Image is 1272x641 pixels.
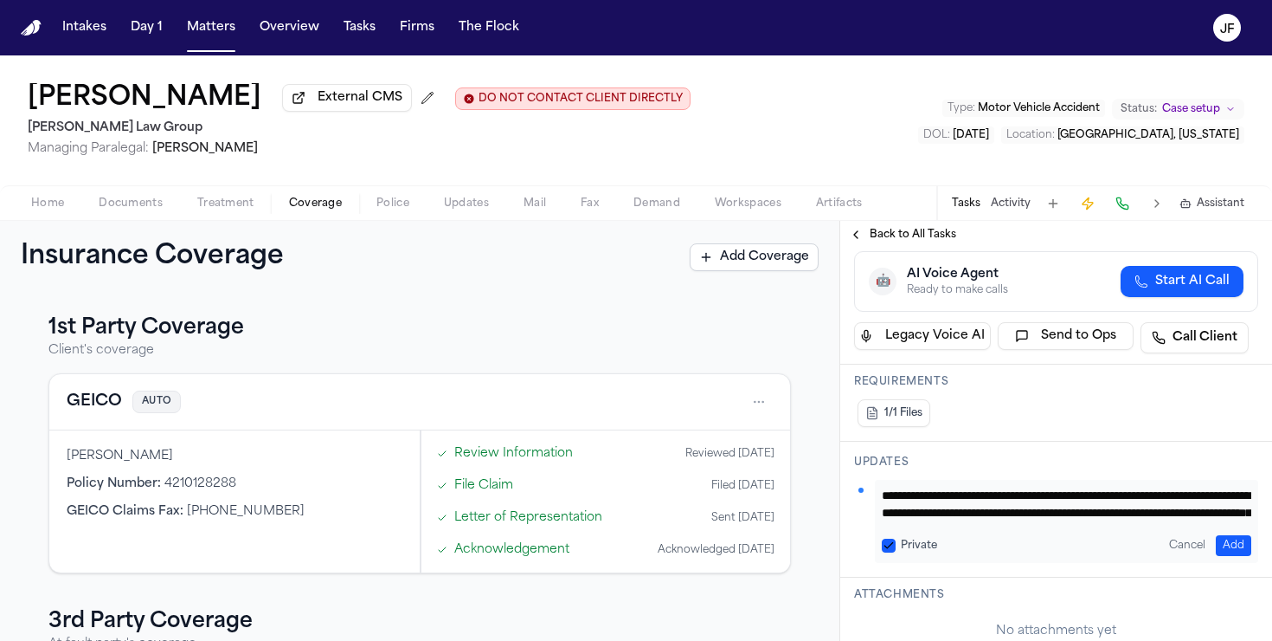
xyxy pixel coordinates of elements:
button: Make a Call [1110,191,1134,216]
button: Firms [393,12,441,43]
span: [PERSON_NAME] [152,142,258,155]
h1: [PERSON_NAME] [28,83,261,114]
span: 1/1 Files [884,406,922,420]
div: [PERSON_NAME] [67,448,402,465]
span: Updates [444,197,489,210]
div: Acknowledged [DATE] [658,543,774,557]
button: The Flock [452,12,526,43]
button: Add [1216,535,1251,556]
span: Type : [948,103,975,113]
button: Edit DOL: 2025-03-31 [918,126,994,144]
a: Call Client [1140,322,1249,353]
label: Private [901,539,937,553]
h2: [PERSON_NAME] Law Group [28,118,691,139]
span: [PHONE_NUMBER] [187,505,305,518]
button: Cancel [1162,535,1212,556]
h3: Requirements [854,375,1258,389]
div: Filed [DATE] [711,479,774,493]
span: Case setup [1162,102,1220,116]
span: Demand [633,197,680,210]
span: DOL : [923,130,950,140]
button: Edit Type: Motor Vehicle Accident [942,100,1105,117]
button: Assistant [1179,197,1244,210]
button: Edit matter name [28,83,261,114]
span: Coverage [289,197,342,210]
button: Add Coverage [690,243,819,271]
div: Reviewed [DATE] [685,447,774,461]
button: Back to All Tasks [840,228,965,242]
span: Treatment [197,197,254,210]
span: Documents [99,197,163,210]
h3: Updates [854,456,1258,469]
span: Artifacts [816,197,863,210]
h3: 3rd Party Coverage [48,608,791,636]
button: 1/1 Files [858,399,930,427]
span: Motor Vehicle Accident [978,103,1100,113]
span: Home [31,197,64,210]
span: [DATE] [953,130,989,140]
a: Open Acknowledgement [454,541,569,559]
button: Edit Location: Lantana, Florida [1001,126,1244,144]
button: Edit client contact restriction [455,87,691,110]
span: [GEOGRAPHIC_DATA], [US_STATE] [1057,130,1239,140]
button: Activity [991,197,1031,210]
img: Finch Logo [21,20,42,36]
button: Day 1 [124,12,170,43]
h3: Attachments [854,588,1258,602]
span: Start AI Call [1155,273,1230,290]
span: Mail [524,197,546,210]
div: Ready to make calls [907,283,1008,297]
button: View coverage details [67,390,122,414]
button: Send to Ops [998,322,1134,350]
button: Overview [253,12,326,43]
button: Start AI Call [1121,266,1243,297]
div: AI Voice Agent [907,266,1008,283]
span: Location : [1006,130,1055,140]
span: DO NOT CONTACT CLIENT DIRECTLY [479,92,683,106]
h3: 1st Party Coverage [48,314,791,342]
button: Create Immediate Task [1076,191,1100,216]
span: Policy Number : [67,477,161,490]
span: Status: [1121,102,1157,116]
a: Open Letter of Representation [454,508,602,527]
span: Assistant [1197,197,1244,210]
a: Open File Claim [454,476,513,495]
span: Police [376,197,409,210]
span: GEICO Claims Fax : [67,505,183,518]
button: Change status from Case setup [1112,99,1244,120]
button: Add Task [1041,191,1065,216]
textarea: Add your update [882,487,1251,521]
p: Client's coverage [48,342,791,359]
span: 4210128288 [164,477,236,490]
button: Tasks [337,12,382,43]
button: Legacy Voice AI [854,322,991,350]
span: Managing Paralegal: [28,142,149,155]
button: Open actions [745,388,773,416]
button: Matters [180,12,242,43]
span: Workspaces [715,197,781,210]
span: AUTO [132,391,181,414]
div: Sent [DATE] [711,511,774,525]
span: Back to All Tasks [870,228,956,242]
button: External CMS [282,84,412,112]
div: Steps [430,439,781,564]
a: Open Review Information [454,444,573,463]
h1: Insurance Coverage [21,242,322,273]
div: No attachments yet [854,623,1258,640]
a: Home [21,20,42,36]
span: External CMS [318,89,402,107]
button: Tasks [952,197,980,210]
div: Claims filing progress [421,431,790,573]
span: 🤖 [876,273,890,290]
button: Intakes [55,12,113,43]
span: Fax [581,197,599,210]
